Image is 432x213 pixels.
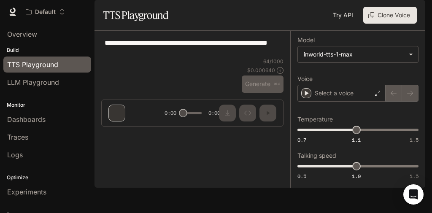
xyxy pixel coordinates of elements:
[297,173,306,180] span: 0.5
[298,46,418,62] div: inworld-tts-1-max
[410,136,418,143] span: 1.5
[22,3,69,20] button: Open workspace menu
[403,184,424,205] div: Open Intercom Messenger
[363,7,417,24] button: Clone Voice
[352,136,361,143] span: 1.1
[297,116,333,122] p: Temperature
[297,153,336,159] p: Talking speed
[304,50,405,59] div: inworld-tts-1-max
[263,58,283,65] p: 64 / 1000
[410,173,418,180] span: 1.5
[315,89,354,97] p: Select a voice
[247,67,275,74] p: $ 0.000640
[35,8,56,16] p: Default
[103,7,168,24] h1: TTS Playground
[297,76,313,82] p: Voice
[297,136,306,143] span: 0.7
[352,173,361,180] span: 1.0
[297,37,315,43] p: Model
[329,7,356,24] a: Try API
